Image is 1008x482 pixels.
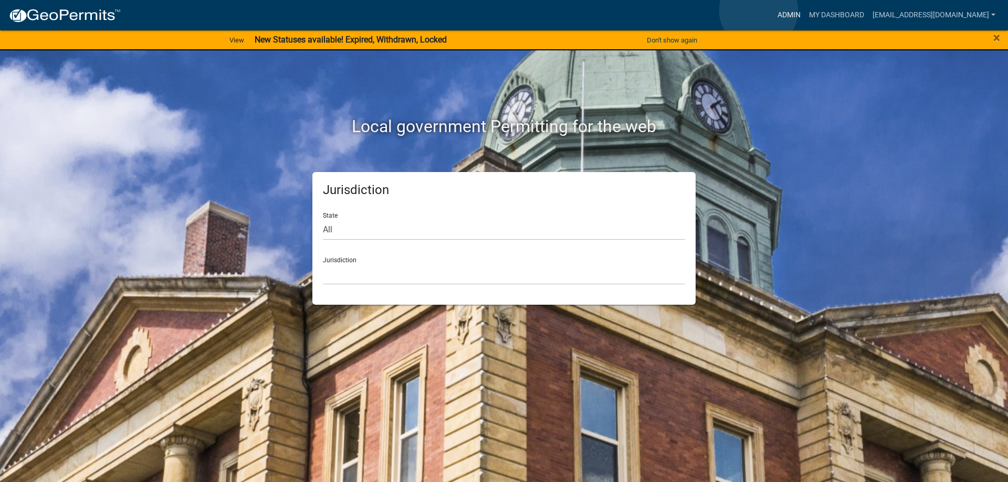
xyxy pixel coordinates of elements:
button: Don't show again [643,31,701,49]
a: View [225,31,248,49]
h2: Local government Permitting for the web [213,116,795,136]
a: My Dashboard [805,5,868,25]
a: Admin [773,5,805,25]
h5: Jurisdiction [323,183,685,198]
strong: New Statuses available! Expired, Withdrawn, Locked [255,35,447,45]
button: Close [993,31,1000,44]
span: × [993,30,1000,45]
a: [EMAIL_ADDRESS][DOMAIN_NAME] [868,5,1000,25]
